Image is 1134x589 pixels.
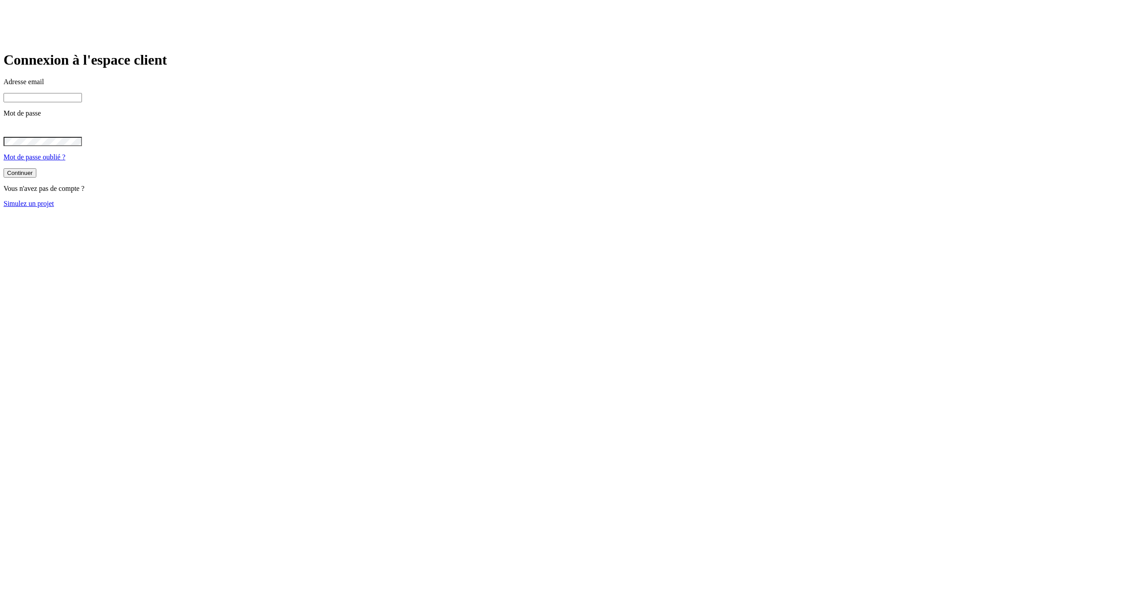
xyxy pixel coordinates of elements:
[7,170,33,176] div: Continuer
[4,168,36,178] button: Continuer
[4,78,1130,86] p: Adresse email
[4,153,66,161] a: Mot de passe oublié ?
[4,52,1130,68] h1: Connexion à l'espace client
[4,109,1130,117] p: Mot de passe
[4,200,54,207] a: Simulez un projet
[4,185,1130,193] p: Vous n'avez pas de compte ?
